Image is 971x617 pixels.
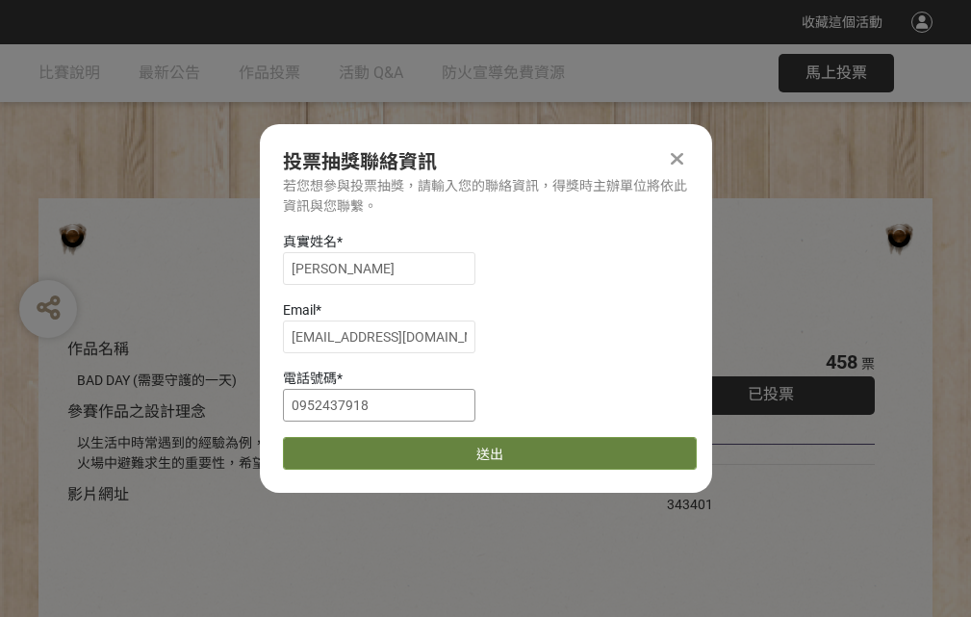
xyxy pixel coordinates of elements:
span: 影片網址 [67,485,129,503]
div: 以生活中時常遇到的經驗為例，透過對比的方式宣傳住宅用火災警報器、家庭逃生計畫及火場中避難求生的重要性，希望透過趣味的短影音讓更多人認識到更多的防火觀念。 [77,433,609,474]
a: 最新公告 [139,44,200,102]
span: 馬上投票 [805,64,867,82]
span: 作品投票 [239,64,300,82]
span: 真實姓名 [283,234,337,249]
button: 送出 [283,437,697,470]
iframe: Facebook Share [718,475,814,494]
div: 若您想參與投票抽獎，請輸入您的聯絡資訊，得獎時主辦單位將依此資訊與您聯繫。 [283,176,689,217]
div: 投票抽獎聯絡資訊 [283,147,689,176]
span: 比賽說明 [38,64,100,82]
span: 參賽作品之設計理念 [67,402,206,421]
span: 收藏這個活動 [802,14,882,30]
span: 已投票 [748,385,794,403]
span: 活動 Q&A [339,64,403,82]
a: 比賽說明 [38,44,100,102]
span: 458 [826,350,857,373]
span: 電話號碼 [283,371,337,386]
a: 作品投票 [239,44,300,102]
span: 防火宣導免費資源 [442,64,565,82]
a: 活動 Q&A [339,44,403,102]
a: 防火宣導免費資源 [442,44,565,102]
span: 作品名稱 [67,340,129,358]
span: Email [283,302,316,318]
button: 馬上投票 [779,54,894,92]
div: BAD DAY (需要守護的一天) [77,371,609,391]
span: 票 [861,356,875,372]
span: 最新公告 [139,64,200,82]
